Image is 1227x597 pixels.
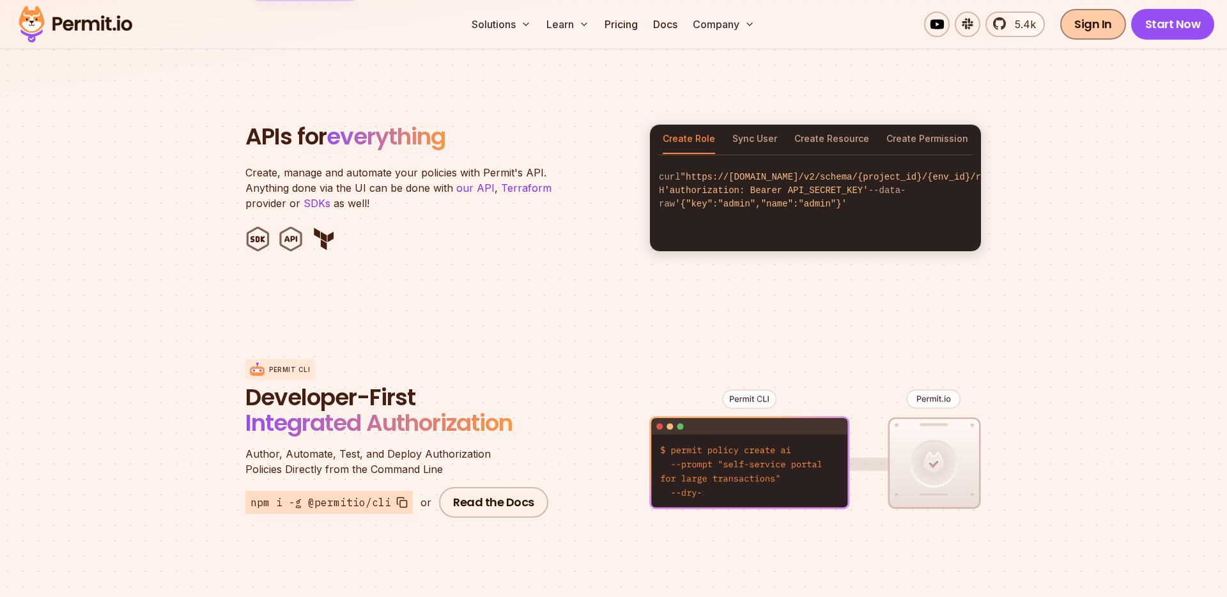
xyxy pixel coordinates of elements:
[304,197,330,210] a: SDKs
[732,125,777,154] button: Sync User
[663,125,715,154] button: Create Role
[439,487,548,518] a: Read the Docs
[1060,9,1126,40] a: Sign In
[664,185,868,196] span: 'authorization: Bearer API_SECRET_KEY'
[650,160,981,221] code: curl -H --data-raw
[688,12,760,37] button: Company
[421,495,431,510] div: or
[1007,17,1036,32] span: 5.4k
[681,172,1008,182] span: "https://[DOMAIN_NAME]/v2/schema/{project_id}/{env_id}/roles"
[245,385,552,410] span: Developer-First
[599,12,643,37] a: Pricing
[13,3,138,46] img: Permit logo
[541,12,594,37] button: Learn
[245,446,552,477] p: Policies Directly from the Command Line
[886,125,968,154] button: Create Permission
[794,125,869,154] button: Create Resource
[269,365,310,375] p: Permit CLI
[245,165,565,211] p: Create, manage and automate your policies with Permit's API. Anything done via the UI can be done...
[985,12,1045,37] a: 5.4k
[327,120,445,153] span: everything
[245,491,413,514] button: npm i -g @permitio/cli
[501,182,552,194] a: Terraform
[251,495,391,510] span: npm i -g @permitio/cli
[675,199,847,209] span: '{"key":"admin","name":"admin"}'
[467,12,536,37] button: Solutions
[245,124,634,150] h2: APIs for
[1131,9,1215,40] a: Start Now
[245,446,552,461] span: Author, Automate, Test, and Deploy Authorization
[456,182,495,194] a: our API
[648,12,683,37] a: Docs
[245,407,513,439] span: Integrated Authorization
